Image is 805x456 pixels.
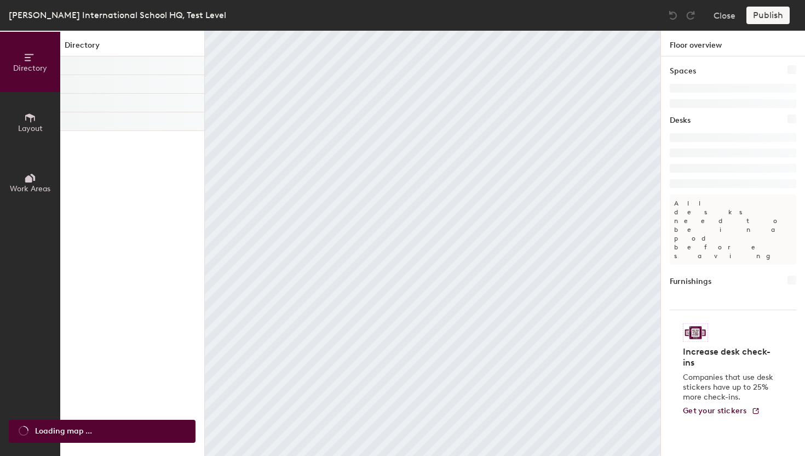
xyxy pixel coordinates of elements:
div: [PERSON_NAME] International School HQ, Test Level [9,8,226,22]
span: Directory [13,64,47,73]
img: Redo [685,10,696,21]
p: All desks need to be in a pod before saving [670,195,796,265]
button: Close [714,7,735,24]
h1: Spaces [670,65,696,77]
h1: Desks [670,115,691,127]
a: Get your stickers [683,407,760,416]
canvas: Map [205,31,660,456]
img: Sticker logo [683,323,708,342]
span: Loading map ... [35,425,92,437]
h1: Floor overview [661,31,805,56]
h4: Increase desk check-ins [683,346,777,368]
span: Get your stickers [683,406,747,415]
h1: Directory [60,39,204,56]
img: Undo [668,10,679,21]
span: Layout [18,124,43,133]
span: Work Areas [10,184,50,193]
h1: Furnishings [670,276,711,288]
p: Companies that use desk stickers have up to 25% more check-ins. [683,373,777,402]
